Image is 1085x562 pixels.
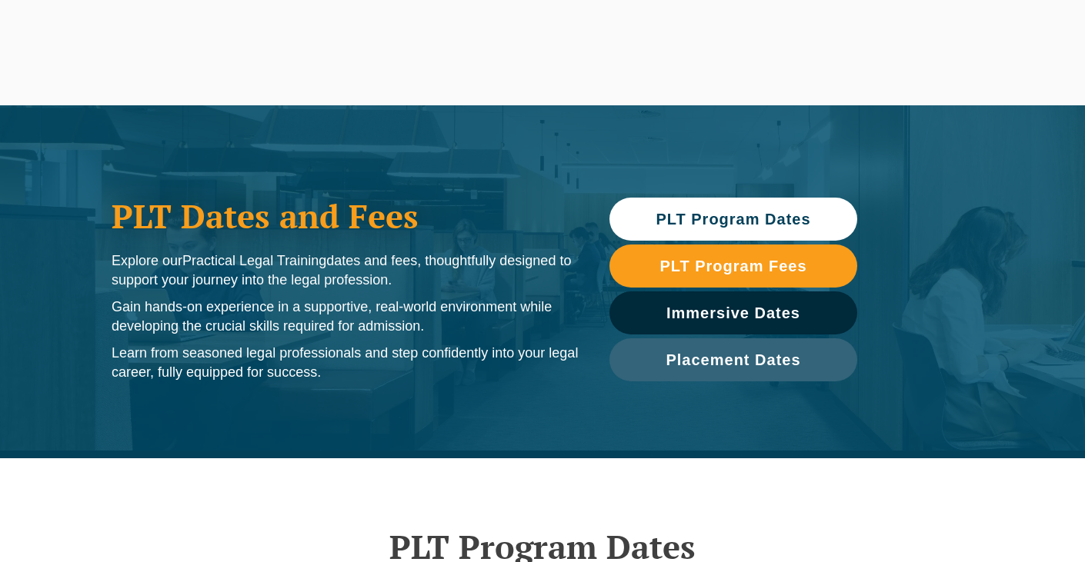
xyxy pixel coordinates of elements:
[609,244,857,288] a: PLT Program Fees
[609,291,857,334] a: Immersive Dates
[182,253,326,268] span: Practical Legal Training
[609,338,857,381] a: Placement Dates
[659,258,806,274] span: PLT Program Fees
[609,198,857,241] a: PLT Program Dates
[666,305,800,321] span: Immersive Dates
[656,211,810,227] span: PLT Program Dates
[112,298,579,336] p: Gain hands-on experience in a supportive, real-world environment while developing the crucial ski...
[112,197,579,235] h1: PLT Dates and Fees
[112,251,579,290] p: Explore our dates and fees, thoughtfully designed to support your journey into the legal profession.
[666,352,800,367] span: Placement Dates
[112,344,579,382] p: Learn from seasoned legal professionals and step confidently into your legal career, fully equipp...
